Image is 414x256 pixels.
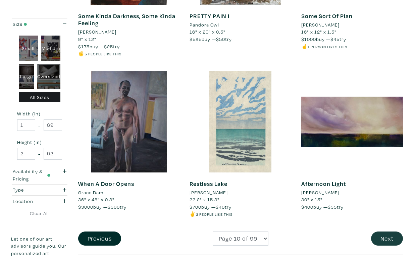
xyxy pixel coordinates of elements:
a: [PERSON_NAME] [78,28,180,36]
div: Size [13,20,51,28]
a: PRETTY PAIN I [190,12,229,20]
span: $40 [216,204,225,210]
span: 16" x 20" x 0.5" [190,29,225,35]
span: $700 [190,204,201,210]
a: When A Door Opens [78,180,134,188]
div: All Sizes [19,92,61,103]
span: buy — try [301,204,344,210]
a: Afternoon Light [301,180,346,188]
span: buy — try [301,36,346,42]
span: $585 [190,36,202,42]
div: Location [13,198,51,205]
button: Availability & Pricing [11,166,68,184]
small: 1 person likes this [308,44,347,49]
span: 36" x 48" x 0.8" [78,196,114,203]
span: - [38,121,41,130]
span: $1000 [301,36,316,42]
a: [PERSON_NAME] [301,21,403,29]
a: Clear All [11,210,68,217]
small: Height (in) [17,140,62,145]
li: ☝️ [301,43,403,50]
span: buy — try [190,204,231,210]
small: 5 people like this [85,51,121,56]
a: Restless Lake [190,180,227,188]
div: Small [19,36,38,61]
span: $45 [330,36,340,42]
span: $400 [301,204,313,210]
span: $35 [328,204,337,210]
span: $25 [104,43,113,50]
div: Availability & Pricing [13,168,51,182]
small: 2 people like this [196,212,232,217]
span: $300 [108,204,120,210]
li: ✌️ [190,210,291,218]
a: [PERSON_NAME] [190,189,291,196]
span: - [38,149,41,158]
button: Previous [78,232,121,246]
div: Type [13,186,51,194]
span: 16" x 12" x 1.5" [301,29,337,35]
span: 22.2" x 15.3" [190,196,219,203]
li: Pandora Owl [190,21,219,29]
div: Oversized [37,64,60,89]
span: $3000 [78,204,93,210]
li: [PERSON_NAME] [301,21,340,29]
span: $50 [216,36,225,42]
span: 30" x 15" [301,196,322,203]
button: Type [11,185,68,196]
span: buy — try [78,204,126,210]
a: Some Sort Of Plan [301,12,353,20]
a: [PERSON_NAME] [301,189,403,196]
div: Medium [41,36,60,61]
small: Width (in) [17,111,62,116]
button: Size [11,18,68,30]
li: [PERSON_NAME] [78,28,116,36]
a: Pandora Owl [190,21,291,29]
span: $175 [78,43,90,50]
div: Large [19,64,35,89]
li: [PERSON_NAME] [190,189,228,196]
li: [PERSON_NAME] [301,189,340,196]
li: 🖐️ [78,50,180,57]
button: Next [371,232,403,246]
button: Location [11,196,68,207]
span: buy — try [190,36,232,42]
span: 9" x 12" [78,36,96,42]
a: Grace Dam [78,189,180,196]
li: Grace Dam [78,189,103,196]
span: buy — try [78,43,120,50]
a: Some Kinda Darkness, Some Kinda Feeling [78,12,175,27]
